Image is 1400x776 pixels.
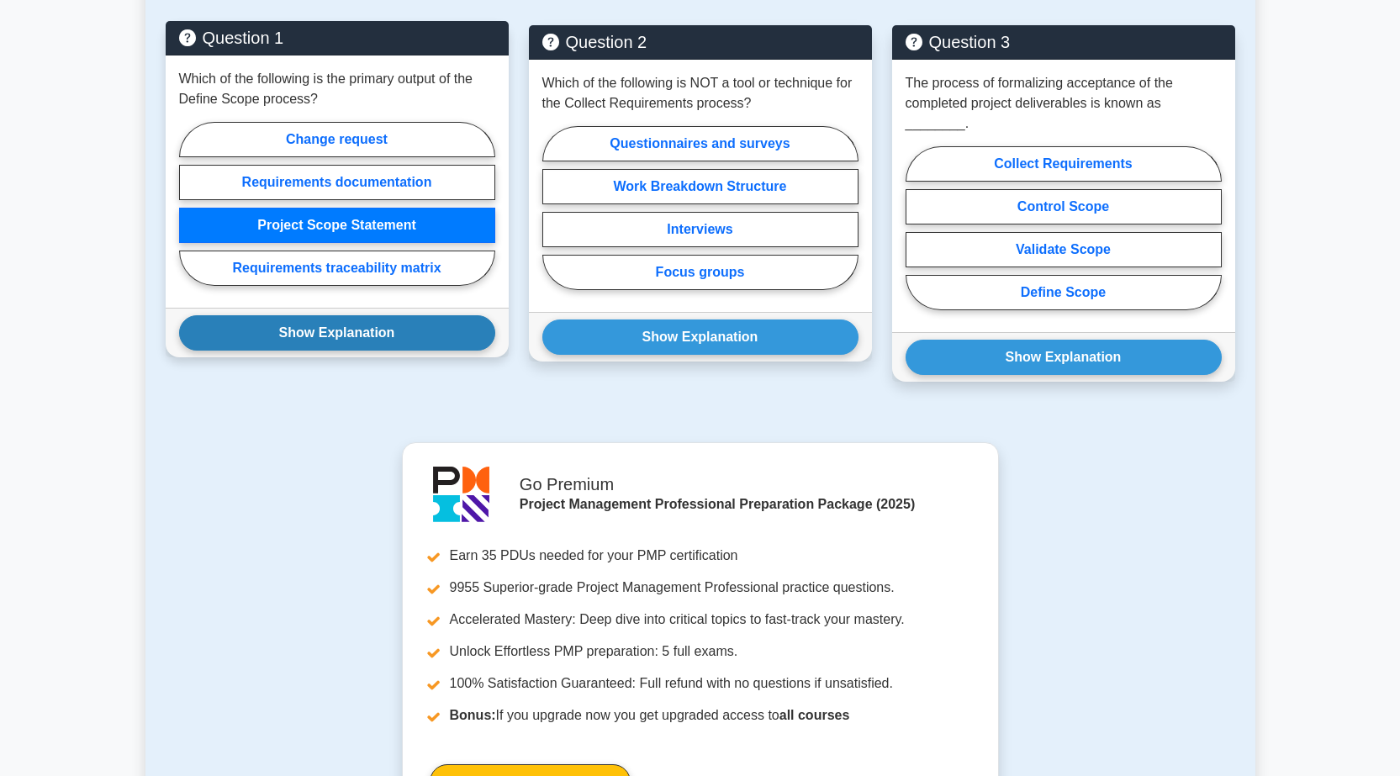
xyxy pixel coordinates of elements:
[179,208,495,243] label: Project Scope Statement
[906,73,1222,134] p: The process of formalizing acceptance of the completed project deliverables is known as ________.
[179,28,495,48] h5: Question 1
[906,275,1222,310] label: Define Scope
[906,146,1222,182] label: Collect Requirements
[179,122,495,157] label: Change request
[542,169,858,204] label: Work Breakdown Structure
[906,232,1222,267] label: Validate Scope
[542,73,858,113] p: Which of the following is NOT a tool or technique for the Collect Requirements process?
[542,319,858,355] button: Show Explanation
[542,126,858,161] label: Questionnaires and surveys
[542,255,858,290] label: Focus groups
[179,69,495,109] p: Which of the following is the primary output of the Define Scope process?
[906,189,1222,224] label: Control Scope
[179,251,495,286] label: Requirements traceability matrix
[179,165,495,200] label: Requirements documentation
[542,212,858,247] label: Interviews
[906,340,1222,375] button: Show Explanation
[542,32,858,52] h5: Question 2
[179,315,495,351] button: Show Explanation
[906,32,1222,52] h5: Question 3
